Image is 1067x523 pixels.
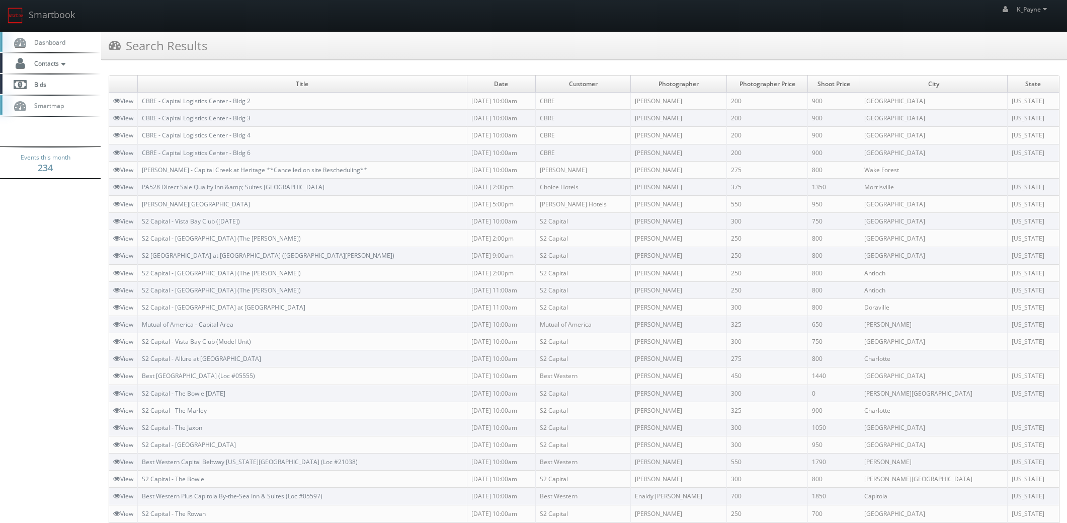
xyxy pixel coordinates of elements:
[726,367,808,385] td: 450
[808,247,860,264] td: 800
[808,264,860,281] td: 800
[726,161,808,178] td: 275
[142,440,236,449] a: S2 Capital - [GEOGRAPHIC_DATA]
[1007,230,1059,247] td: [US_STATE]
[631,316,727,333] td: [PERSON_NAME]
[631,471,727,488] td: [PERSON_NAME]
[631,385,727,402] td: [PERSON_NAME]
[808,454,860,471] td: 1790
[860,195,1007,212] td: [GEOGRAPHIC_DATA]
[467,264,535,281] td: [DATE] 2:00pm
[142,354,261,363] a: S2 Capital - Allure at [GEOGRAPHIC_DATA]
[726,402,808,419] td: 325
[113,509,133,518] a: View
[467,367,535,385] td: [DATE] 10:00am
[536,213,631,230] td: S2 Capital
[808,505,860,522] td: 700
[860,213,1007,230] td: [GEOGRAPHIC_DATA]
[1007,213,1059,230] td: [US_STATE]
[38,162,53,174] strong: 234
[726,488,808,505] td: 700
[631,333,727,350] td: [PERSON_NAME]
[726,436,808,453] td: 300
[808,281,860,298] td: 800
[536,436,631,453] td: S2 Capital
[142,166,367,174] a: [PERSON_NAME] - Capital Creek at Heritage **Cancelled on site Rescheduling**
[631,436,727,453] td: [PERSON_NAME]
[29,59,68,67] span: Contacts
[860,385,1007,402] td: [PERSON_NAME][GEOGRAPHIC_DATA]
[808,195,860,212] td: 950
[467,471,535,488] td: [DATE] 10:00am
[860,333,1007,350] td: [GEOGRAPHIC_DATA]
[142,509,206,518] a: S2 Capital - The Rowan
[1007,436,1059,453] td: [US_STATE]
[631,367,727,385] td: [PERSON_NAME]
[467,350,535,367] td: [DATE] 10:00am
[467,333,535,350] td: [DATE] 10:00am
[808,213,860,230] td: 750
[631,505,727,522] td: [PERSON_NAME]
[467,436,535,453] td: [DATE] 10:00am
[726,247,808,264] td: 250
[726,195,808,212] td: 550
[860,298,1007,316] td: Doraville
[808,110,860,127] td: 900
[536,93,631,110] td: CBRE
[808,367,860,385] td: 1440
[142,492,322,500] a: Best Western Plus Capitola By-the-Sea Inn & Suites (Loc #05597)
[142,269,301,277] a: S2 Capital - [GEOGRAPHIC_DATA] (The [PERSON_NAME])
[142,458,358,466] a: Best Western Capital Beltway [US_STATE][GEOGRAPHIC_DATA] (Loc #21038)
[467,419,535,436] td: [DATE] 10:00am
[631,93,727,110] td: [PERSON_NAME]
[536,367,631,385] td: Best Western
[860,144,1007,161] td: [GEOGRAPHIC_DATA]
[1007,93,1059,110] td: [US_STATE]
[808,316,860,333] td: 650
[1007,419,1059,436] td: [US_STATE]
[1007,195,1059,212] td: [US_STATE]
[1007,505,1059,522] td: [US_STATE]
[467,247,535,264] td: [DATE] 9:00am
[29,80,46,89] span: Bids
[808,333,860,350] td: 750
[1007,264,1059,281] td: [US_STATE]
[726,505,808,522] td: 250
[860,316,1007,333] td: [PERSON_NAME]
[726,454,808,471] td: 550
[1007,247,1059,264] td: [US_STATE]
[726,385,808,402] td: 300
[536,350,631,367] td: S2 Capital
[726,213,808,230] td: 300
[142,183,324,191] a: PA528 Direct Sale Quality Inn &amp; Suites [GEOGRAPHIC_DATA]
[860,419,1007,436] td: [GEOGRAPHIC_DATA]
[467,316,535,333] td: [DATE] 10:00am
[1007,76,1059,93] td: State
[8,8,24,24] img: smartbook-logo.png
[467,230,535,247] td: [DATE] 2:00pm
[808,144,860,161] td: 900
[467,505,535,522] td: [DATE] 10:00am
[536,385,631,402] td: S2 Capital
[467,144,535,161] td: [DATE] 10:00am
[631,144,727,161] td: [PERSON_NAME]
[1007,333,1059,350] td: [US_STATE]
[142,371,255,380] a: Best [GEOGRAPHIC_DATA] (Loc #05555)
[21,153,70,163] span: Events this month
[109,37,207,54] h3: Search Results
[631,454,727,471] td: [PERSON_NAME]
[631,213,727,230] td: [PERSON_NAME]
[142,406,207,415] a: S2 Capital - The Marley
[726,76,808,93] td: Photographer Price
[467,76,535,93] td: Date
[631,298,727,316] td: [PERSON_NAME]
[1007,178,1059,195] td: [US_STATE]
[113,423,133,432] a: View
[142,423,202,432] a: S2 Capital - The Jaxon
[631,76,727,93] td: Photographer
[536,298,631,316] td: S2 Capital
[113,458,133,466] a: View
[726,178,808,195] td: 375
[536,247,631,264] td: S2 Capital
[860,93,1007,110] td: [GEOGRAPHIC_DATA]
